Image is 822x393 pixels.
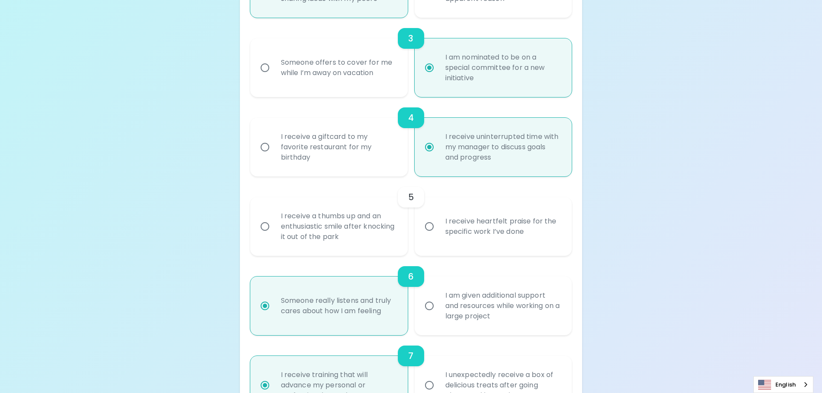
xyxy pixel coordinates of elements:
[408,111,414,125] h6: 4
[438,280,567,332] div: I am given additional support and resources while working on a large project
[408,190,414,204] h6: 5
[753,376,813,393] aside: Language selected: English
[408,270,414,283] h6: 6
[408,31,413,45] h6: 3
[408,349,413,363] h6: 7
[438,42,567,94] div: I am nominated to be on a special committee for a new initiative
[274,47,403,88] div: Someone offers to cover for me while I’m away on vacation
[753,376,813,393] div: Language
[274,201,403,252] div: I receive a thumbs up and an enthusiastic smile after knocking it out of the park
[274,121,403,173] div: I receive a giftcard to my favorite restaurant for my birthday
[274,285,403,327] div: Someone really listens and truly cares about how I am feeling
[250,18,572,97] div: choice-group-check
[250,97,572,176] div: choice-group-check
[438,121,567,173] div: I receive uninterrupted time with my manager to discuss goals and progress
[438,206,567,247] div: I receive heartfelt praise for the specific work I’ve done
[250,176,572,256] div: choice-group-check
[250,256,572,335] div: choice-group-check
[754,377,813,393] a: English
